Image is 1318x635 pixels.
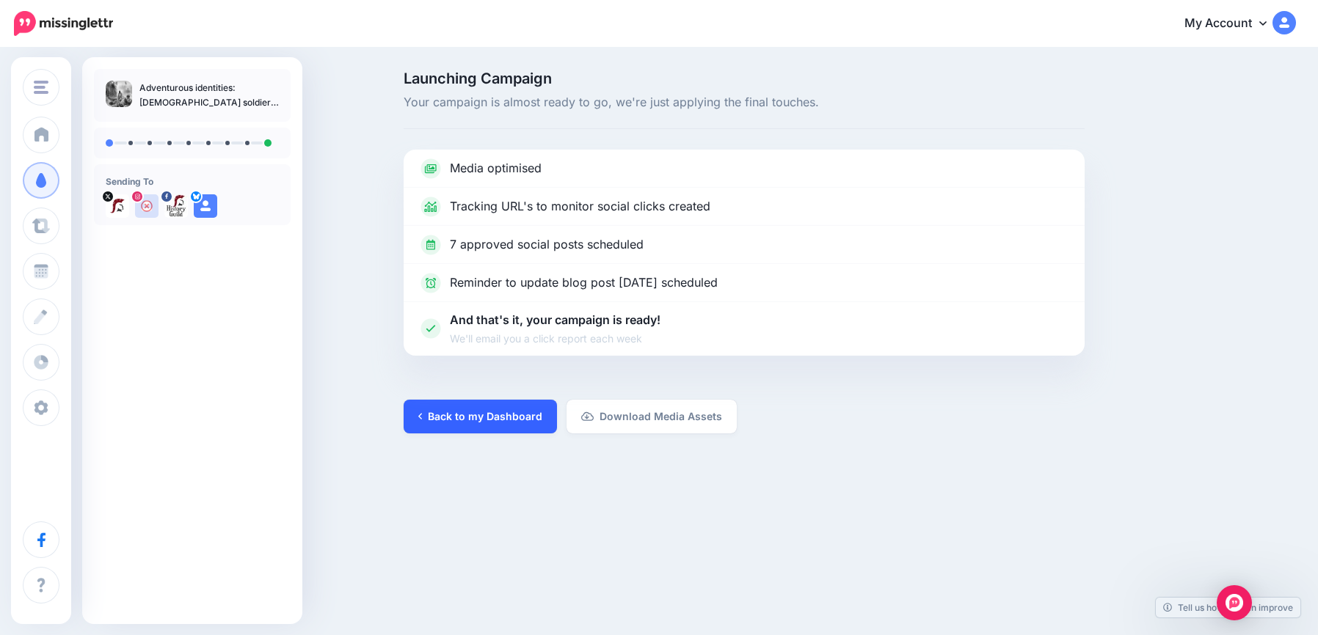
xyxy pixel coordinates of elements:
[450,197,710,216] p: Tracking URL's to monitor social clicks created
[194,194,217,218] img: user_default_image.png
[404,400,557,433] a: Back to my Dashboard
[450,330,660,347] span: We'll email you a click report each week
[404,93,1085,112] span: Your campaign is almost ready to go, we're just applying the final touches.
[450,159,542,178] p: Media optimised
[450,235,644,254] p: 7 approved social posts scheduled
[34,81,48,94] img: menu.png
[14,11,113,36] img: Missinglettr
[135,194,159,218] img: user_default_image.png
[139,81,279,110] p: Adventurous identities: [DEMOGRAPHIC_DATA] soldiers and cross-dressing women at war
[106,176,279,187] h4: Sending To
[567,400,738,433] a: Download Media Assets
[450,274,718,293] p: Reminder to update blog post [DATE] scheduled
[1217,585,1252,620] div: Open Intercom Messenger
[106,194,129,218] img: Hu3l9d_N-52559.jpg
[450,311,660,347] p: And that's it, your campaign is ready!
[106,81,132,107] img: 09eb0dc6523096b4a36dd4ed00a9f77a_thumb.jpg
[404,71,1085,86] span: Launching Campaign
[1170,6,1296,42] a: My Account
[164,194,188,218] img: 107731654_100216411778643_5832032346804107827_n-bsa91741.jpg
[1156,598,1300,617] a: Tell us how we can improve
